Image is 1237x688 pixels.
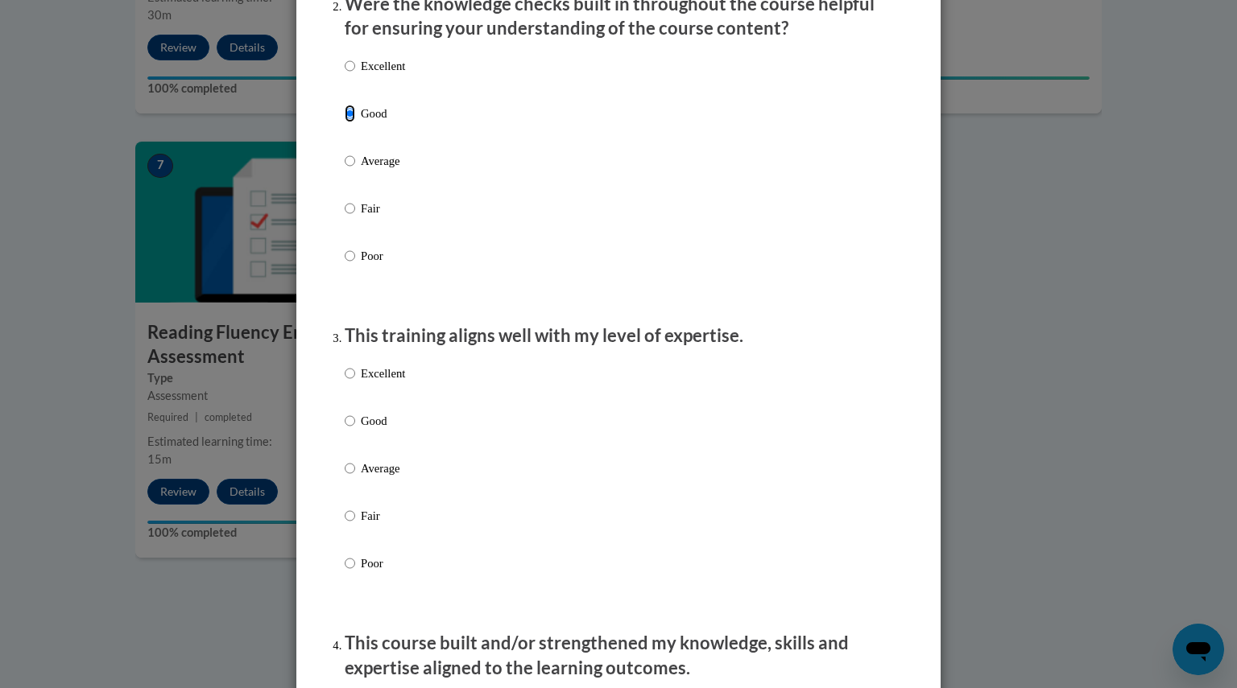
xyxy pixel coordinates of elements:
input: Excellent [345,57,355,75]
input: Poor [345,554,355,572]
p: Excellent [361,365,405,382]
p: Fair [361,507,405,525]
p: Good [361,105,405,122]
p: This training aligns well with my level of expertise. [345,323,892,348]
input: Good [345,412,355,430]
p: Poor [361,247,405,265]
p: Average [361,459,405,477]
p: Excellent [361,57,405,75]
input: Average [345,152,355,170]
input: Poor [345,247,355,265]
p: This course built and/or strengthened my knowledge, skills and expertise aligned to the learning ... [345,631,892,681]
input: Fair [345,200,355,217]
p: Good [361,412,405,430]
p: Fair [361,200,405,217]
input: Average [345,459,355,477]
input: Excellent [345,365,355,382]
p: Average [361,152,405,170]
input: Good [345,105,355,122]
p: Poor [361,554,405,572]
input: Fair [345,507,355,525]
